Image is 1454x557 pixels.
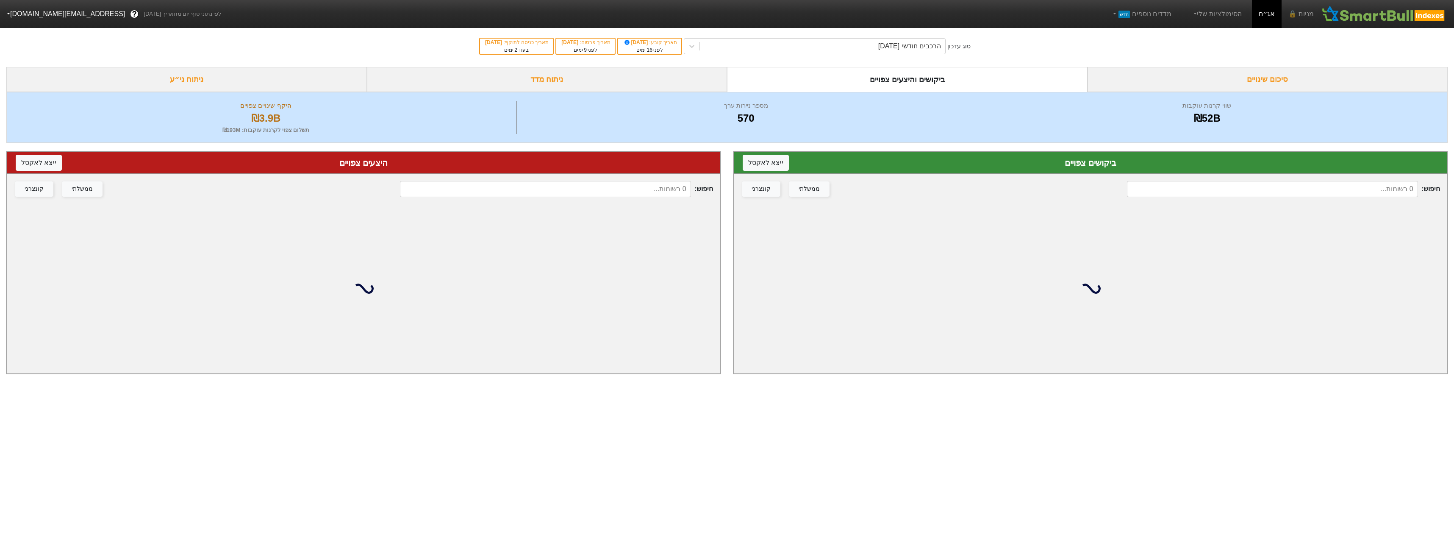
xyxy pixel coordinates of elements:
[16,155,62,171] button: ייצא לאקסל
[1107,6,1175,22] a: מדדים נוספיםחדש
[353,278,374,299] img: loading...
[485,39,503,45] span: [DATE]
[144,10,221,18] span: לפי נתוני סוף יום מתאריך [DATE]
[17,126,514,134] div: תשלום צפוי לקרנות עוקבות : ₪193M
[622,39,677,46] div: תאריך קובע :
[1088,67,1448,92] div: סיכום שינויים
[743,155,789,171] button: ייצא לאקסל
[752,184,771,194] div: קונצרני
[1321,6,1447,22] img: SmartBull
[17,101,514,111] div: היקף שינויים צפויים
[1188,6,1245,22] a: הסימולציות שלי
[6,67,367,92] div: ניתוח ני״ע
[647,47,652,53] span: 16
[947,42,971,51] div: סוג עדכון
[484,39,549,46] div: תאריך כניסה לתוקף :
[25,184,44,194] div: קונצרני
[561,39,610,46] div: תאריך פרסום :
[789,181,830,197] button: ממשלתי
[367,67,727,92] div: ניתוח מדד
[1127,181,1418,197] input: 0 רשומות...
[16,156,711,169] div: היצעים צפויים
[743,156,1438,169] div: ביקושים צפויים
[17,111,514,126] div: ₪3.9B
[799,184,820,194] div: ממשלתי
[561,46,610,54] div: לפני ימים
[622,46,677,54] div: לפני ימים
[584,47,587,53] span: 9
[484,46,549,54] div: בעוד ימים
[132,8,137,20] span: ?
[519,111,973,126] div: 570
[561,39,580,45] span: [DATE]
[727,67,1088,92] div: ביקושים והיצעים צפויים
[742,181,780,197] button: קונצרני
[519,101,973,111] div: מספר ניירות ערך
[72,184,93,194] div: ממשלתי
[878,41,941,51] div: הרכבים חודשי [DATE]
[1080,278,1101,299] img: loading...
[977,101,1437,111] div: שווי קרנות עוקבות
[15,181,53,197] button: קונצרני
[623,39,649,45] span: [DATE]
[977,111,1437,126] div: ₪52B
[1118,11,1130,18] span: חדש
[400,181,713,197] span: חיפוש :
[1127,181,1440,197] span: חיפוש :
[514,47,517,53] span: 2
[62,181,103,197] button: ממשלתי
[400,181,691,197] input: 0 רשומות...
